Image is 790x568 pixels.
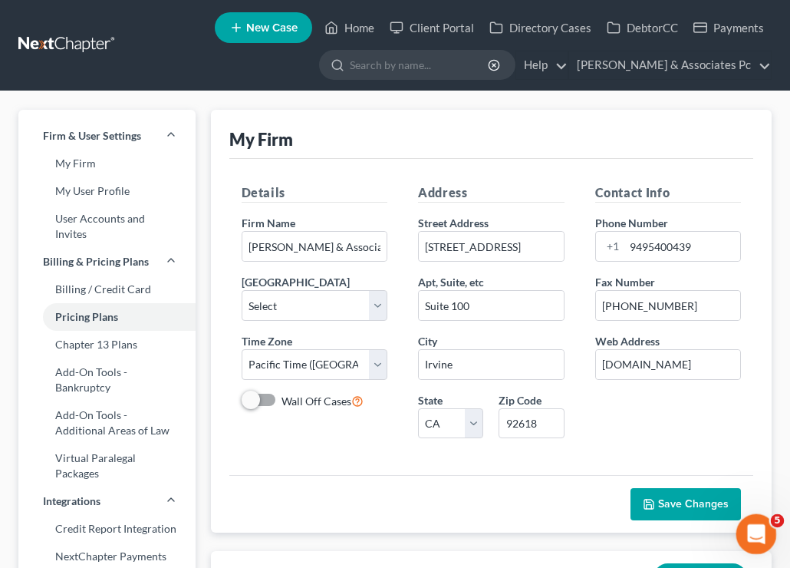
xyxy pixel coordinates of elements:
[418,392,443,408] label: State
[12,325,295,346] div: [DATE]
[18,331,196,358] a: Chapter 13 Plans
[418,333,437,349] label: City
[18,248,196,276] a: Billing & Pricing Plans
[418,183,565,203] h5: Address
[74,19,149,35] p: Active 17h ago
[595,215,668,231] label: Phone Number
[569,51,771,79] a: [PERSON_NAME] & Associates Pc
[281,395,351,408] span: Wall Off Cases
[595,274,655,290] label: Fax Number
[12,27,295,163] div: Emma says…
[18,303,196,331] a: Pricing Plans
[215,207,282,223] div: appreciated.
[229,128,293,150] div: My Firm
[44,8,68,33] img: Profile image for Emma
[48,451,61,463] button: Gif picker
[202,198,295,232] div: appreciated.
[499,408,564,439] input: XXXXX
[18,122,196,150] a: Firm & User Settings
[499,392,541,408] label: Zip Code
[12,163,295,199] div: Alessandro says…
[599,14,686,41] a: DebtorCC
[242,333,292,349] label: Time Zone
[67,274,282,304] div: Hi [PERSON_NAME], still having issues. Please help. Thanks. [PERSON_NAME]
[624,232,741,261] input: Enter phone...
[263,444,288,469] button: Send a message…
[12,244,295,265] div: [DATE]
[73,451,85,463] button: Upload attachment
[24,451,36,463] button: Emoji picker
[350,51,490,79] input: Search by name...
[55,265,295,313] div: Hi [PERSON_NAME], still having issues. Please help. Thanks. [PERSON_NAME]
[596,232,624,261] div: +1
[242,183,388,203] h5: Details
[12,198,295,244] div: Alessandro says…
[596,291,741,320] input: Enter fax...
[595,333,660,349] label: Web Address
[382,14,482,41] a: Client Portal
[18,205,196,248] a: User Accounts and Invites
[43,128,141,144] span: Firm & User Settings
[269,6,297,34] div: Close
[43,254,149,269] span: Billing & Pricing Plans
[736,514,777,555] iframe: Intercom live chat
[18,177,196,205] a: My User Profile
[12,346,252,424] div: Hi [PERSON_NAME]? Are you able to check with your financial institution that the card is active a...
[18,401,196,444] a: Add-On Tools - Additional Areas of Law
[12,27,252,150] div: Hi [PERSON_NAME]. [PERSON_NAME] has reentered your payment information. If you continue to receiv...
[18,358,196,401] a: Add-On Tools - Bankruptcy
[686,14,772,41] a: Payments
[419,350,564,379] input: Enter city...
[25,355,239,415] div: Hi [PERSON_NAME]? Are you able to check with your financial institution that the card is active a...
[97,451,110,463] button: Start recording
[18,487,196,515] a: Integrations
[74,8,174,19] h1: [PERSON_NAME]
[418,215,489,231] label: Street Address
[18,276,196,303] a: Billing / Credit Card
[12,265,295,325] div: Alessandro says…
[595,183,742,203] h5: Contact Info
[419,232,564,261] input: Enter address...
[419,291,564,320] input: (optional)
[516,51,568,79] a: Help
[242,274,350,290] label: [GEOGRAPHIC_DATA]
[18,150,196,177] a: My Firm
[596,350,741,379] input: Enter web address....
[240,6,269,35] button: Home
[43,494,100,509] span: Integrations
[18,515,196,543] a: Credit Report Integration
[242,232,387,261] input: Enter name...
[13,418,294,444] textarea: Message…
[317,14,382,41] a: Home
[101,173,282,188] div: ok thank you. Much appreciaterd.
[246,22,298,34] span: New Case
[18,444,196,487] a: Virtual Paralegal Packages
[25,36,239,141] div: Hi [PERSON_NAME]. [PERSON_NAME] has reentered your payment information. If you continue to receiv...
[418,274,484,290] label: Apt, Suite, etc
[630,488,741,520] button: Save Changes
[12,346,295,452] div: Emma says…
[242,216,295,230] span: Firm Name
[771,514,785,528] span: 5
[10,6,39,35] button: go back
[658,497,729,510] span: Save Changes
[89,163,295,197] div: ok thank you. Much appreciaterd.
[482,14,599,41] a: Directory Cases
